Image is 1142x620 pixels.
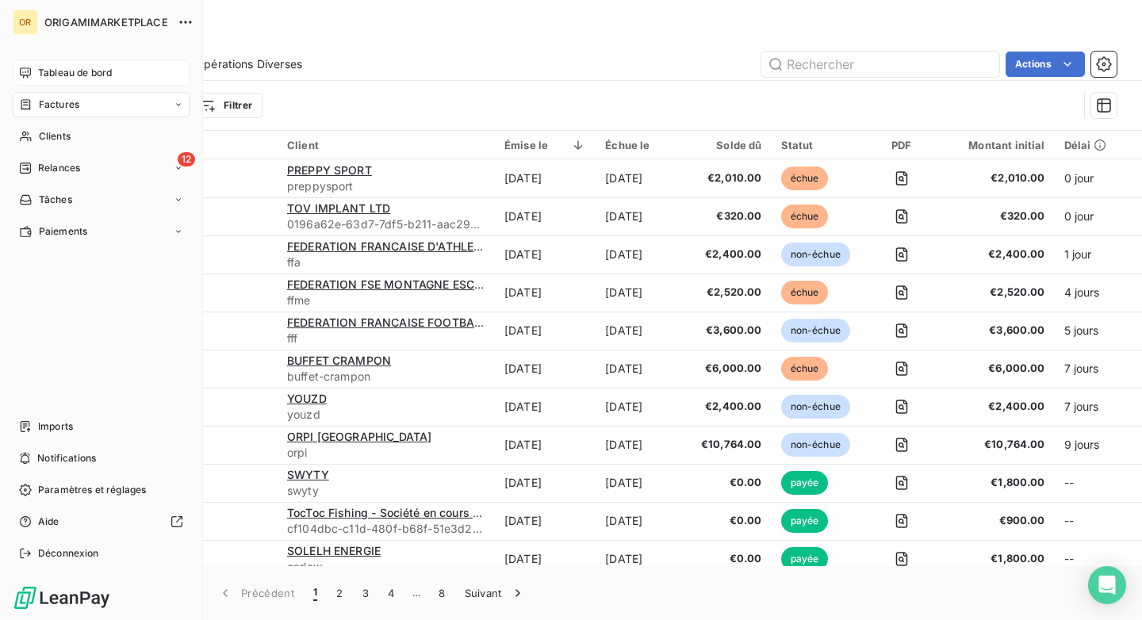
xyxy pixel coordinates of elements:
span: youzd [287,407,485,423]
img: Logo LeanPay [13,585,111,610]
span: €2,400.00 [949,399,1044,415]
td: [DATE] [495,540,596,578]
span: €2,400.00 [949,247,1044,262]
span: Tâches [39,193,72,207]
span: échue [781,281,829,304]
td: [DATE] [596,388,691,426]
span: 12 [178,152,195,166]
td: [DATE] [495,197,596,235]
td: 1 jour [1055,235,1117,274]
span: €2,520.00 [700,285,762,300]
span: €2,400.00 [700,247,762,262]
span: €2,400.00 [700,399,762,415]
td: 7 jours [1055,388,1117,426]
span: … [404,580,429,606]
span: ffa [287,255,485,270]
td: [DATE] [495,159,596,197]
span: €0.00 [700,513,762,529]
button: 2 [327,576,352,610]
span: €10,764.00 [700,437,762,453]
td: 7 jours [1055,350,1117,388]
span: swyty [287,483,485,499]
div: Open Intercom Messenger [1088,566,1126,604]
td: [DATE] [495,502,596,540]
span: échue [781,357,829,381]
button: 8 [429,576,454,610]
span: ORPI [GEOGRAPHIC_DATA] [287,430,431,443]
span: Imports [38,419,73,434]
td: [DATE] [596,197,691,235]
td: -- [1055,502,1117,540]
td: [DATE] [596,235,691,274]
span: échue [781,205,829,228]
button: Suivant [455,576,535,610]
div: OR [13,10,38,35]
span: 1 [313,585,317,601]
button: 1 [304,576,327,610]
span: buffet-crampon [287,369,485,385]
input: Rechercher [761,52,999,77]
span: TOV IMPLANT LTD [287,201,390,215]
td: [DATE] [596,540,691,578]
span: payée [781,547,829,571]
span: €10,764.00 [949,437,1044,453]
span: YOUZD [287,392,327,405]
button: Précédent [208,576,304,610]
span: SWYTY [287,468,329,481]
button: 3 [353,576,378,610]
span: ffme [287,293,485,308]
td: [DATE] [495,350,596,388]
span: €1,800.00 [949,551,1044,567]
span: cf104dbc-c11d-480f-b68f-51e3d2b07670 [287,521,485,537]
span: Clients [39,129,71,144]
button: 4 [378,576,404,610]
a: Aide [13,509,190,534]
span: Déconnexion [38,546,99,561]
span: Notifications [37,451,96,465]
td: [DATE] [495,388,596,426]
div: PDF [872,139,930,151]
span: BUFFET CRAMPON [287,354,391,367]
span: Paramètres et réglages [38,483,146,497]
div: Échue le [605,139,681,151]
span: preppysport [287,178,485,194]
td: 0 jour [1055,159,1117,197]
td: [DATE] [596,159,691,197]
span: €0.00 [700,551,762,567]
span: €1,800.00 [949,475,1044,491]
td: [DATE] [596,274,691,312]
span: €3,600.00 [949,323,1044,339]
span: €6,000.00 [949,361,1044,377]
span: €6,000.00 [700,361,762,377]
td: -- [1055,540,1117,578]
span: orpi [287,445,485,461]
div: Client [287,139,485,151]
div: Délai [1064,139,1107,151]
td: 0 jour [1055,197,1117,235]
td: [DATE] [596,426,691,464]
td: [DATE] [495,464,596,502]
span: FEDERATION FRANCAISE FOOTBALL - FFF [287,316,518,329]
span: ORIGAMIMARKETPLACE [44,16,168,29]
td: [DATE] [495,235,596,274]
span: TocToc Fishing - Société en cours d'immatriculation [287,506,567,519]
div: Solde dû [700,139,762,151]
span: carlow [287,559,485,575]
span: non-échue [781,395,850,419]
div: Émise le [504,139,586,151]
td: [DATE] [495,274,596,312]
span: FEDERATION FRANCAISE D'ATHLETISME [287,239,508,253]
span: PREPPY SPORT [287,163,372,177]
div: Montant initial [949,139,1044,151]
td: [DATE] [596,464,691,502]
span: 0196a62e-63d7-7df5-b211-aac295e668d7 [287,216,485,232]
span: €0.00 [700,475,762,491]
button: Filtrer [190,93,263,118]
div: Statut [781,139,853,151]
span: fff [287,331,485,346]
span: €320.00 [700,209,762,224]
span: payée [781,471,829,495]
span: €2,010.00 [700,170,762,186]
span: €3,600.00 [700,323,762,339]
span: Relances [38,161,80,175]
